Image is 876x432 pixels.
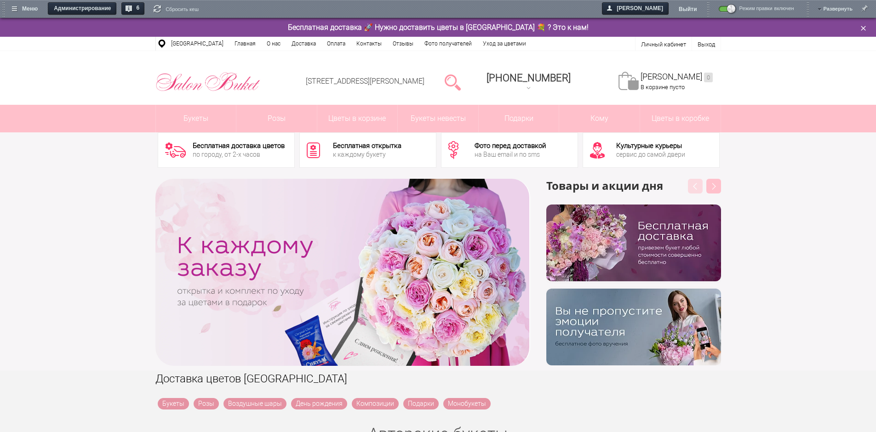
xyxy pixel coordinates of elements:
a: О нас [261,37,286,51]
div: Бесплатная доставка цветов [193,142,285,149]
span: Развернуть [824,2,853,11]
a: Цветы в корзине [317,105,398,132]
h1: Доставка цветов [GEOGRAPHIC_DATA] [155,370,721,387]
span: [PHONE_NUMBER] [487,72,571,84]
a: Личный кабинет [641,41,686,48]
span: Режим правки [739,6,773,16]
a: Розы [236,105,317,132]
a: Выйти [679,2,697,16]
img: Цветы Нижний Новгород [155,70,261,94]
h3: Товары и акции дня [546,179,721,205]
a: День рождения [291,398,347,409]
a: Розы [194,398,219,409]
a: Развернуть [824,2,853,15]
img: v9wy31nijnvkfycrkduev4dhgt9psb7e.png.webp [546,289,721,365]
div: сервис до самой двери [616,151,685,158]
a: [PERSON_NAME] [602,2,669,16]
div: Фото перед доставкой [475,142,546,149]
div: Бесплатная доставка 🚀 Нужно доставить цветы в [GEOGRAPHIC_DATA] 💐 ? Это к нам! [149,23,728,32]
a: [PHONE_NUMBER] [481,69,576,95]
a: Монобукеты [443,398,491,409]
a: 6 [121,2,145,16]
a: Цветы в коробке [640,105,721,132]
a: Режим правкивключен [718,6,798,16]
a: Доставка [286,37,321,51]
div: Бесплатная открытка [333,142,401,149]
span: включен [774,6,798,11]
div: по городу, от 2-х часов [193,151,285,158]
a: [PERSON_NAME] [641,72,713,82]
a: Уход за цветами [477,37,532,51]
a: Букеты [156,105,236,132]
a: Композиции [352,398,399,409]
a: Букеты [158,398,189,409]
a: Администрирование [48,2,117,16]
a: [STREET_ADDRESS][PERSON_NAME] [306,77,424,85]
div: на Ваш email и по sms [475,151,546,158]
a: Воздушные шары [223,398,286,409]
span: В корзине пусто [641,84,685,91]
ins: 0 [704,73,713,82]
a: Выход [698,41,715,48]
a: Подарки [479,105,559,132]
a: Сбросить кеш [154,5,199,14]
a: Главная [229,37,261,51]
a: Контакты [351,37,387,51]
a: [GEOGRAPHIC_DATA] [166,37,229,51]
div: к каждому букету [333,151,401,158]
a: Меню [7,2,44,16]
a: Оплата [321,37,351,51]
a: Подарки [403,398,439,409]
span: 6 [133,2,145,16]
div: Культурные курьеры [616,142,685,149]
span: Кому [559,105,640,132]
span: Меню [9,3,44,16]
span: [PERSON_NAME] [603,2,669,15]
button: Next [706,179,721,193]
img: hpaj04joss48rwypv6hbykmvk1dj7zyr.png.webp [546,205,721,281]
span: Администрирование [49,2,117,16]
a: Букеты невесты [398,105,478,132]
a: Отзывы [387,37,419,51]
span: Сбросить кеш [166,5,199,13]
a: Фото получателей [419,37,477,51]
